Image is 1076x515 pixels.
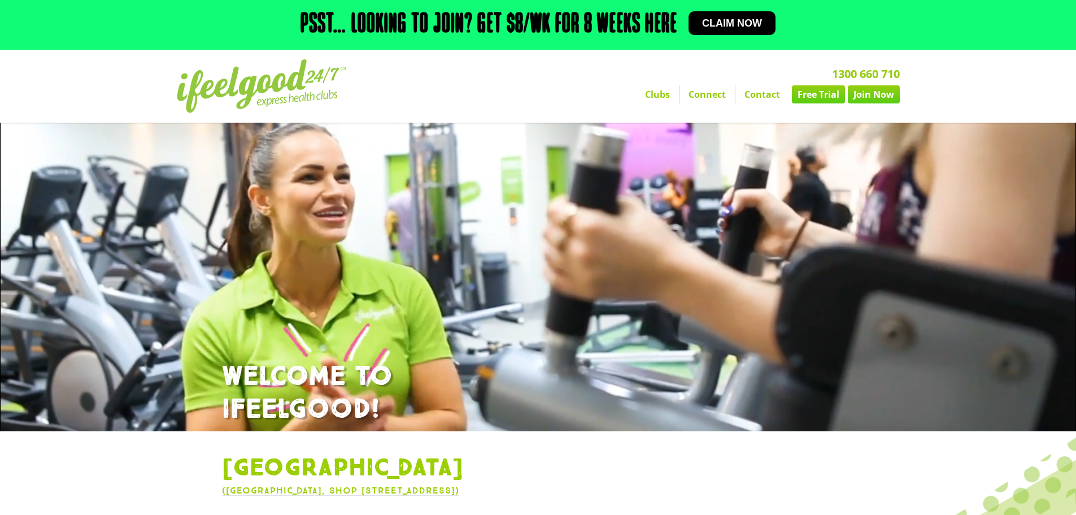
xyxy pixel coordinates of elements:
[434,85,900,103] nav: Menu
[222,485,459,496] a: ([GEOGRAPHIC_DATA], Shop [STREET_ADDRESS])
[222,361,855,426] h1: WELCOME TO IFEELGOOD!
[832,66,900,81] a: 1300 660 710
[300,11,677,38] h2: Psst… Looking to join? Get $8/wk for 8 weeks here
[792,85,845,103] a: Free Trial
[848,85,900,103] a: Join Now
[735,85,789,103] a: Contact
[702,18,762,28] span: Claim now
[689,11,776,35] a: Claim now
[679,85,735,103] a: Connect
[636,85,679,103] a: Clubs
[222,454,855,483] h1: [GEOGRAPHIC_DATA]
